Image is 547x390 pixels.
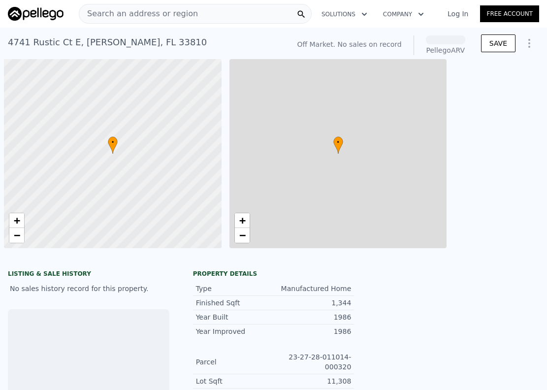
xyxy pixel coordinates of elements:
div: Lot Sqft [196,376,274,386]
div: 11,308 [273,376,351,386]
div: 1986 [273,312,351,322]
button: SAVE [481,34,515,52]
a: Zoom out [235,228,250,243]
div: Pellego ARV [426,45,465,55]
div: Parcel [196,357,274,367]
a: Free Account [480,5,539,22]
div: Year Built [196,312,274,322]
span: • [108,138,118,147]
a: Zoom out [9,228,24,243]
div: • [108,136,118,154]
button: Company [375,5,432,23]
div: Year Improved [196,326,274,336]
span: + [14,214,20,227]
div: 1986 [273,326,351,336]
span: + [239,214,245,227]
a: Zoom in [235,213,250,228]
div: Finished Sqft [196,298,274,308]
span: − [239,229,245,241]
div: 4741 Rustic Ct E , [PERSON_NAME] , FL 33810 [8,35,207,49]
div: 1,344 [273,298,351,308]
div: No sales history record for this property. [8,280,169,297]
div: Type [196,284,274,293]
div: Manufactured Home [273,284,351,293]
span: − [14,229,20,241]
div: Off Market. No sales on record [297,39,401,49]
span: Search an address or region [79,8,198,20]
a: Zoom in [9,213,24,228]
img: Pellego [8,7,64,21]
div: LISTING & SALE HISTORY [8,270,169,280]
a: Log In [436,9,480,19]
span: • [333,138,343,147]
button: Show Options [519,33,539,53]
div: 23-27-28-011014-000320 [273,352,351,372]
div: Property details [193,270,354,278]
div: • [333,136,343,154]
button: Solutions [314,5,375,23]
